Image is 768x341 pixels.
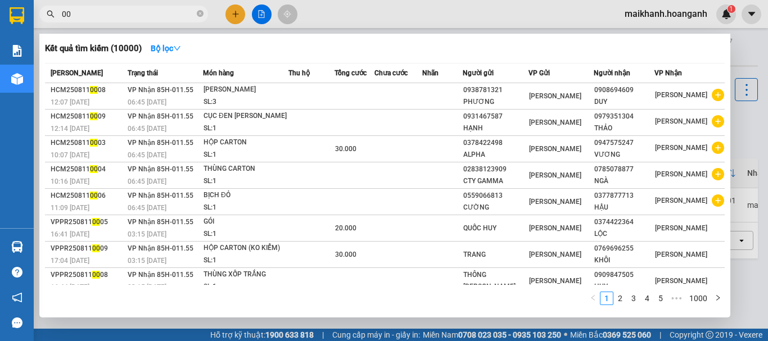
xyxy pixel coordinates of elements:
li: 1000 [685,292,711,305]
div: 0908694609 [594,84,653,96]
span: 00 [92,271,100,279]
a: 2 [614,292,626,304]
span: VP Nhận 85H-011.55 [128,218,193,226]
div: 0785078877 [594,163,653,175]
span: VP Nhận 85H-011.55 [128,192,193,199]
div: HẬU [594,202,653,213]
div: [PERSON_NAME] [204,84,288,96]
span: 12:07 [DATE] [51,98,89,106]
span: 03:15 [DATE] [128,283,166,291]
div: 0938781321 [463,84,527,96]
div: HCM250811 08 [51,84,124,96]
span: 06:45 [DATE] [128,178,166,185]
div: ALPHA [463,149,527,161]
span: [PERSON_NAME] [529,92,581,100]
img: warehouse-icon [11,73,23,85]
li: 4 [640,292,654,305]
span: Tổng cước [335,69,367,77]
span: [PERSON_NAME] [655,144,707,152]
span: left [590,294,597,301]
span: 10:16 [DATE] [51,178,89,185]
img: warehouse-icon [11,241,23,253]
div: HCM250811 09 [51,111,124,122]
span: [PERSON_NAME] [655,91,707,99]
span: [PERSON_NAME] [529,251,581,258]
span: 00 [90,139,98,147]
div: 0559066813 [463,190,527,202]
span: Thu hộ [288,69,310,77]
div: BỊCH ĐỎ [204,189,288,202]
span: VP Gửi [528,69,550,77]
button: left [586,292,600,305]
button: right [711,292,725,305]
div: 0377877713 [594,190,653,202]
h3: Kết quả tìm kiếm ( 10000 ) [45,43,142,54]
span: ••• [667,292,685,305]
span: search [47,10,55,18]
span: [PERSON_NAME] [655,224,707,232]
span: VP Nhận 85H-011.55 [128,112,193,120]
div: SL: 1 [204,228,288,240]
div: 0909847505 [594,269,653,281]
span: 03:15 [DATE] [128,257,166,265]
span: 00 [90,192,98,199]
span: plus-circle [712,142,724,154]
span: [PERSON_NAME] [529,171,581,179]
div: SL: 1 [204,281,288,293]
div: THẢO [594,122,653,134]
span: [PERSON_NAME] [529,145,581,153]
div: CƯỜNG [463,202,527,213]
a: 4 [641,292,653,304]
a: 5 [654,292,667,304]
li: 5 [654,292,667,305]
div: QUỐC HUY [463,222,527,234]
div: HẠNH [463,122,527,134]
span: 10:07 [DATE] [51,151,89,159]
div: HCM250811 04 [51,163,124,175]
span: plus-circle [712,89,724,101]
div: 0931467587 [463,111,527,122]
div: VPPR250811 05 [51,216,124,228]
div: HỘP CARTON [204,137,288,149]
span: Nhãn [422,69,439,77]
div: SL: 1 [204,202,288,214]
div: HCM250811 03 [51,137,124,149]
div: LỘC [594,228,653,240]
span: 11:09 [DATE] [51,204,89,212]
li: 1 [600,292,613,305]
span: Trạng thái [128,69,158,77]
li: Previous Page [586,292,600,305]
span: [PERSON_NAME] [655,197,707,204]
input: Tìm tên, số ĐT hoặc mã đơn [62,8,195,20]
div: VPPR250811 08 [51,269,124,281]
span: close-circle [197,10,204,17]
span: plus-circle [712,115,724,128]
span: 12:14 [DATE] [51,125,89,133]
span: close-circle [197,9,204,20]
div: SL: 1 [204,254,288,267]
a: 1000 [686,292,711,304]
span: [PERSON_NAME] [529,224,581,232]
div: HUY [594,281,653,293]
span: VP Nhận [654,69,682,77]
span: 17:04 [DATE] [51,257,89,265]
span: 06:45 [DATE] [128,125,166,133]
span: 30.000 [335,251,356,258]
div: VƯƠNG [594,149,653,161]
div: NGÀ [594,175,653,187]
li: 2 [613,292,627,305]
span: 00 [90,86,98,94]
div: HỘP CARTON (KO KIỂM) [204,242,288,254]
div: THÔNG [PERSON_NAME] [463,269,527,293]
div: CỤC ĐEN [PERSON_NAME] [204,110,288,122]
span: notification [12,292,22,303]
div: PHƯƠNG [463,96,527,108]
div: HCM250811 06 [51,190,124,202]
a: 3 [627,292,640,304]
div: THÙNG CARTON [204,163,288,175]
div: KHÔI [594,254,653,266]
img: solution-icon [11,45,23,57]
span: [PERSON_NAME] [529,198,581,206]
div: 0374422364 [594,216,653,228]
span: 16:44 [DATE] [51,283,89,291]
